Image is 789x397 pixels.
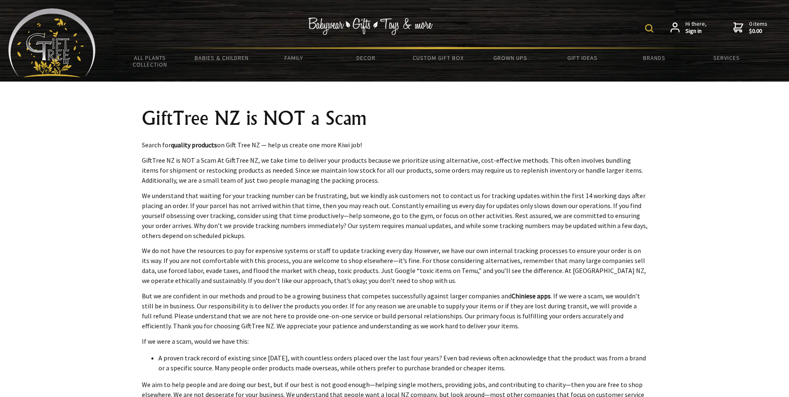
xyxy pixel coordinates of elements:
p: If we were a scam, would we have this: [142,336,648,346]
img: product search [645,24,653,32]
img: Babywear - Gifts - Toys & more [308,17,433,35]
li: A proven track record of existing since [DATE], with countless orders placed over the last four y... [158,353,648,373]
a: All Plants Collection [114,49,186,73]
p: But we are confident in our methods and proud to be a growing business that competes successfully... [142,291,648,331]
p: Search for on Gift Tree NZ — help us create one more Kiwi job! [142,140,648,150]
strong: $0.00 [749,27,767,35]
p: GiftTree NZ is NOT a Scam At GiftTree NZ, we take time to deliver your products because we priori... [142,155,648,185]
a: Hi there,Sign in [670,20,707,35]
p: We understand that waiting for your tracking number can be frustrating, but we kindly ask custome... [142,191,648,241]
a: Gift Ideas [546,49,618,67]
strong: Sign in [685,27,707,35]
a: Babies & Children [186,49,258,67]
a: Decor [330,49,402,67]
a: Brands [618,49,690,67]
a: Services [690,49,762,67]
strong: Chiniese apps [512,292,551,300]
p: We do not have the resources to pay for expensive systems or staff to update tracking every day. ... [142,246,648,285]
h1: GiftTree NZ is NOT a Scam [142,108,648,128]
a: Custom Gift Box [402,49,474,67]
img: Babyware - Gifts - Toys and more... [8,8,96,77]
a: Family [258,49,330,67]
span: Hi there, [685,20,707,35]
a: Grown Ups [474,49,546,67]
strong: quality products [171,141,217,149]
span: 0 items [749,20,767,35]
a: 0 items$0.00 [733,20,767,35]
